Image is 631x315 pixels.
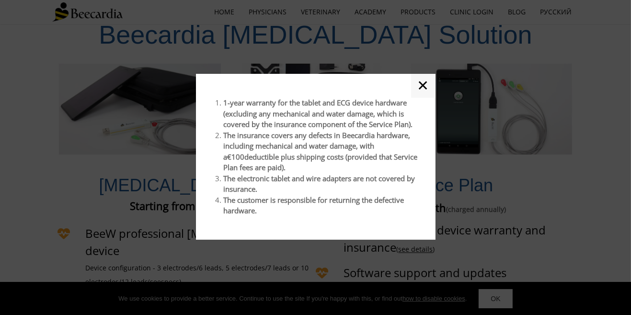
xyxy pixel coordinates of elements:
[224,152,418,173] span: deductible plus shipping costs (provided that Service Plan fees are paid).
[224,130,411,162] span: The insurance covers any defects in Beecardia hardware, including mechanical and water damage, wi...
[224,195,404,216] span: The customer is responsible for returning the defective hardware.
[411,74,436,98] a: ✕
[224,98,413,129] span: 1-year warranty for the tablet and ECG device hardware (excluding any mechanical and water damage...
[224,174,415,194] span: The electronic tablet and wire adapters are not covered by insurance.
[228,152,245,162] span: €100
